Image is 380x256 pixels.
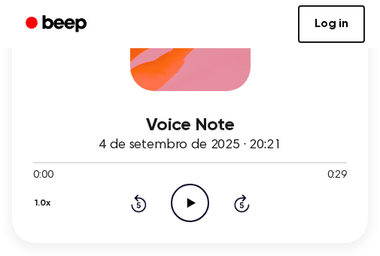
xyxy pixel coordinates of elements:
[99,139,281,152] span: 4 de setembro de 2025 · 20:21
[327,168,347,184] span: 0:29
[33,190,56,216] button: 1.0x
[15,10,100,39] a: Beep
[298,5,365,43] a: Log in
[33,168,53,184] span: 0:00
[33,115,347,136] h3: Voice Note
